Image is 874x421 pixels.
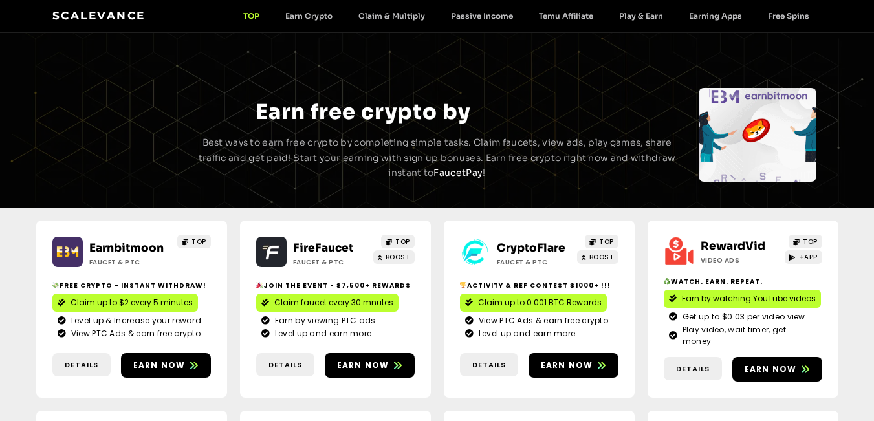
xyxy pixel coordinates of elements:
[745,363,797,375] span: Earn now
[395,237,410,246] span: TOP
[65,360,98,371] span: Details
[589,252,615,262] span: BOOST
[676,11,755,21] a: Earning Apps
[381,235,415,248] a: TOP
[52,353,111,377] a: Details
[460,353,518,377] a: Details
[121,353,211,378] a: Earn now
[679,324,817,347] span: Play video, wait timer, get money
[373,250,415,264] a: BOOST
[577,250,618,264] a: BOOST
[803,237,818,246] span: TOP
[460,281,618,290] h2: Activity & ref contest $1000+ !!!
[664,277,822,286] h2: Watch. Earn. Repeat.
[460,282,466,288] img: 🏆
[337,360,389,371] span: Earn now
[89,257,170,267] h2: Faucet & PTC
[256,294,399,312] a: Claim faucet every 30 mnutes
[676,363,710,374] span: Details
[472,360,506,371] span: Details
[433,167,483,178] a: FaucetPay
[664,357,722,381] a: Details
[133,360,186,371] span: Earn now
[256,281,415,290] h2: Join the event - $7,500+ Rewards
[89,241,164,255] a: Earnbitmoon
[71,297,193,308] span: Claim up to $2 every 5 minutes
[785,250,822,264] a: +APP
[256,353,314,377] a: Details
[272,315,376,327] span: Earn by viewing PTC ads
[256,99,470,125] span: Earn free crypto by
[497,257,578,267] h2: Faucet & PTC
[191,237,206,246] span: TOP
[664,290,821,308] a: Earn by watching YouTube videos
[274,297,393,308] span: Claim faucet every 30 mnutes
[699,88,816,182] div: Slides
[52,281,211,290] h2: Free crypto - Instant withdraw!
[664,278,670,285] img: ♻️
[682,293,816,305] span: Earn by watching YouTube videos
[475,315,608,327] span: View PTC Ads & earn free crypto
[701,255,781,265] h2: Video ads
[497,241,565,255] a: CryptoFlare
[755,11,822,21] a: Free Spins
[732,357,822,382] a: Earn now
[230,11,272,21] a: TOP
[478,297,602,308] span: Claim up to 0.001 BTC Rewards
[177,235,211,248] a: TOP
[438,11,526,21] a: Passive Income
[789,235,822,248] a: TOP
[57,88,175,182] div: Slides
[526,11,606,21] a: Temu Affiliate
[800,252,818,262] span: +APP
[529,353,618,378] a: Earn now
[68,315,201,327] span: Level up & Increase your reward
[606,11,676,21] a: Play & Earn
[52,282,59,288] img: 💸
[68,328,201,340] span: View PTC Ads & earn free crypto
[345,11,438,21] a: Claim & Multiply
[293,241,353,255] a: FireFaucet
[52,9,146,22] a: Scalevance
[272,11,345,21] a: Earn Crypto
[599,237,614,246] span: TOP
[272,328,372,340] span: Level up and earn more
[386,252,411,262] span: BOOST
[268,360,302,371] span: Details
[475,328,576,340] span: Level up and earn more
[460,294,607,312] a: Claim up to 0.001 BTC Rewards
[325,353,415,378] a: Earn now
[541,360,593,371] span: Earn now
[52,294,198,312] a: Claim up to $2 every 5 minutes
[701,239,765,253] a: RewardVid
[197,135,678,181] p: Best ways to earn free crypto by completing simple tasks. Claim faucets, view ads, play games, sh...
[679,311,805,323] span: Get up to $0.03 per video view
[585,235,618,248] a: TOP
[256,282,263,288] img: 🎉
[293,257,374,267] h2: Faucet & PTC
[230,11,822,21] nav: Menu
